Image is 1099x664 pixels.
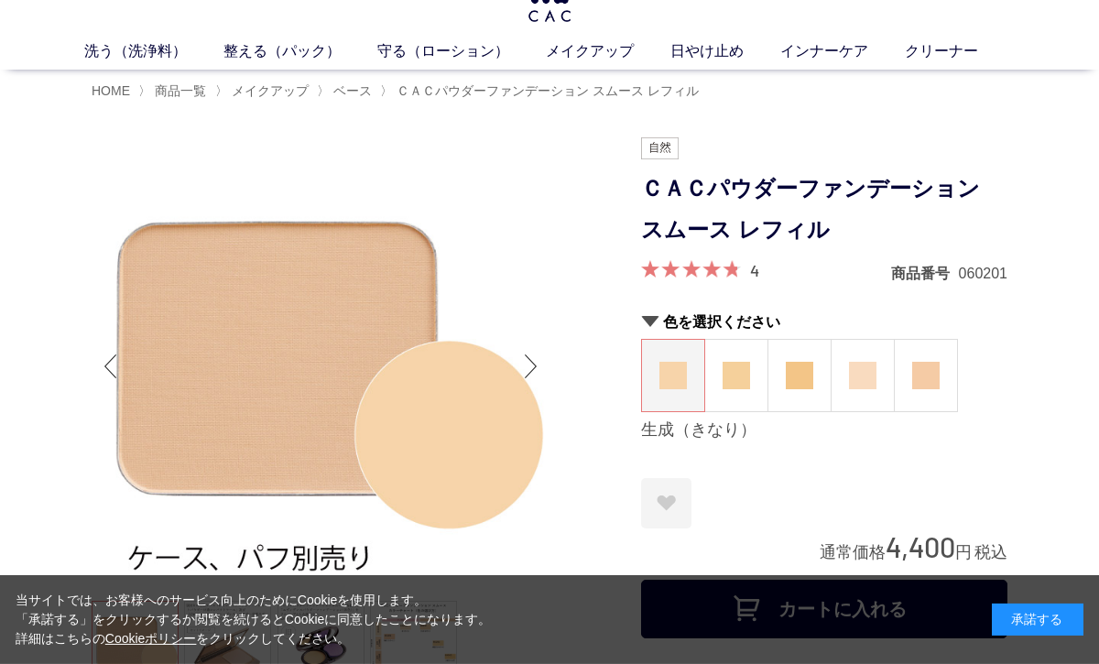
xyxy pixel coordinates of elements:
li: 〉 [215,82,313,100]
h2: 色を選択ください [641,312,1007,332]
a: 薄紅（うすべに） [895,340,957,411]
div: 承諾する [992,604,1083,636]
span: 通常価格 [820,543,886,561]
a: メイクアップ [228,83,309,98]
a: ＣＡＣパウダーファンデーション スムース レフィル [393,83,699,98]
dl: 蜂蜜（はちみつ） [704,339,768,412]
a: ベース [330,83,372,98]
span: 商品一覧 [155,83,206,98]
div: Previous slide [92,330,128,403]
dd: 060201 [959,264,1007,283]
h1: ＣＡＣパウダーファンデーション スムース レフィル [641,169,1007,251]
dl: 生成（きなり） [641,339,705,412]
a: 整える（パック） [223,40,377,62]
a: HOME [92,83,130,98]
a: インナーケア [780,40,905,62]
span: メイクアップ [232,83,309,98]
img: 生成（きなり） [659,362,687,389]
img: 蜂蜜（はちみつ） [723,362,750,389]
span: ベース [333,83,372,98]
img: ＣＡＣパウダーファンデーション スムース レフィル 生成（きなり） [92,137,549,595]
dt: 商品番号 [891,264,959,283]
img: 薄紅（うすべに） [912,362,940,389]
dl: 小麦（こむぎ） [767,339,832,412]
a: 守る（ローション） [377,40,546,62]
a: 洗う（洗浄料） [84,40,223,62]
span: 4,400 [886,529,955,563]
img: 自然 [641,137,679,159]
a: 日やけ止め [670,40,780,62]
a: 桜（さくら） [832,340,894,411]
li: 〉 [138,82,211,100]
a: 4 [750,260,759,280]
dl: 桜（さくら） [831,339,895,412]
a: Cookieポリシー [105,631,197,646]
span: 円 [955,543,972,561]
a: 商品一覧 [151,83,206,98]
dl: 薄紅（うすべに） [894,339,958,412]
div: Next slide [513,330,549,403]
span: 税込 [974,543,1007,561]
img: 小麦（こむぎ） [786,362,813,389]
a: 小麦（こむぎ） [768,340,831,411]
div: 当サイトでは、お客様へのサービス向上のためにCookieを使用します。 「承諾する」をクリックするか閲覧を続けるとCookieに同意したことになります。 詳細はこちらの をクリックしてください。 [16,591,492,648]
li: 〉 [380,82,703,100]
a: お気に入りに登録する [641,478,691,528]
span: ＣＡＣパウダーファンデーション スムース レフィル [397,83,699,98]
li: 〉 [317,82,376,100]
a: 蜂蜜（はちみつ） [705,340,767,411]
a: クリーナー [905,40,1015,62]
img: 桜（さくら） [849,362,876,389]
a: メイクアップ [546,40,670,62]
div: 生成（きなり） [641,419,1007,441]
